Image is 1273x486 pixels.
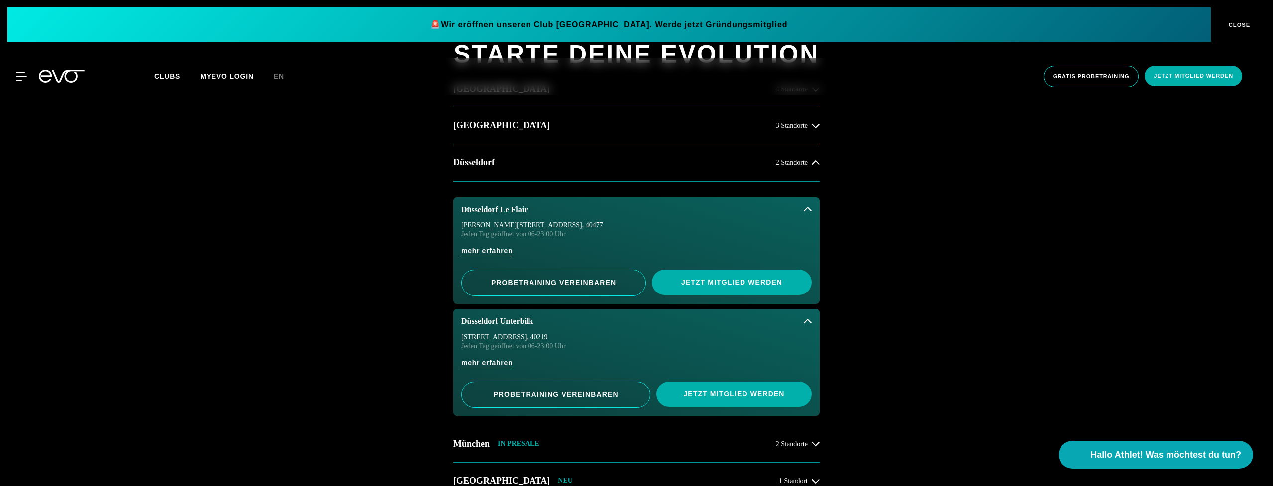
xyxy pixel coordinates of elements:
[274,71,296,82] a: en
[453,309,820,334] button: Düsseldorf Unterbilk
[652,270,812,296] a: Jetzt Mitglied werden
[1059,441,1253,469] button: Hallo Athlet! Was möchtest du tun?
[461,270,646,296] a: PROBETRAINING VEREINBAREN
[1041,66,1142,87] a: Gratis Probetraining
[461,343,812,350] div: Jeden Tag geöffnet von 06-23:00 Uhr
[461,334,812,341] div: [STREET_ADDRESS] , 40219
[453,438,490,450] h2: München
[776,159,808,166] span: 2 Standorte
[453,197,820,222] button: Düsseldorf Le Flair
[154,72,200,80] a: Clubs
[656,382,812,408] a: Jetzt Mitglied werden
[1211,7,1266,42] button: CLOSE
[1226,20,1251,29] span: CLOSE
[1053,72,1130,81] span: Gratis Probetraining
[680,389,788,399] span: Jetzt Mitglied werden
[498,440,539,448] p: IN PRESALE
[461,317,533,326] h3: Düsseldorf Unterbilk
[776,122,808,129] span: 3 Standorte
[461,246,812,264] a: mehr erfahren
[453,119,550,132] h2: [GEOGRAPHIC_DATA]
[274,72,284,80] span: en
[1154,72,1233,80] span: Jetzt Mitglied werden
[1090,448,1241,462] span: Hallo Athlet! Was möchtest du tun?
[676,277,788,288] span: Jetzt Mitglied werden
[486,278,622,288] span: PROBETRAINING VEREINBAREN
[779,477,808,485] span: 1 Standort
[1142,66,1245,87] a: Jetzt Mitglied werden
[200,72,254,80] a: MYEVO LOGIN
[461,358,812,376] a: mehr erfahren
[453,426,820,463] button: MünchenIN PRESALE2 Standorte
[453,156,495,169] h2: Düsseldorf
[461,382,650,408] a: PROBETRAINING VEREINBAREN
[558,477,573,485] p: NEU
[461,246,513,256] span: mehr erfahren
[461,222,812,229] div: [PERSON_NAME][STREET_ADDRESS] , 40477
[461,231,812,238] div: Jeden Tag geöffnet von 06-23:00 Uhr
[776,440,808,448] span: 2 Standorte
[486,389,626,400] span: PROBETRAINING VEREINBAREN
[453,144,820,181] button: Düsseldorf2 Standorte
[154,72,180,80] span: Clubs
[461,358,513,368] span: mehr erfahren
[453,107,820,144] button: [GEOGRAPHIC_DATA]3 Standorte
[461,205,528,214] h3: Düsseldorf Le Flair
